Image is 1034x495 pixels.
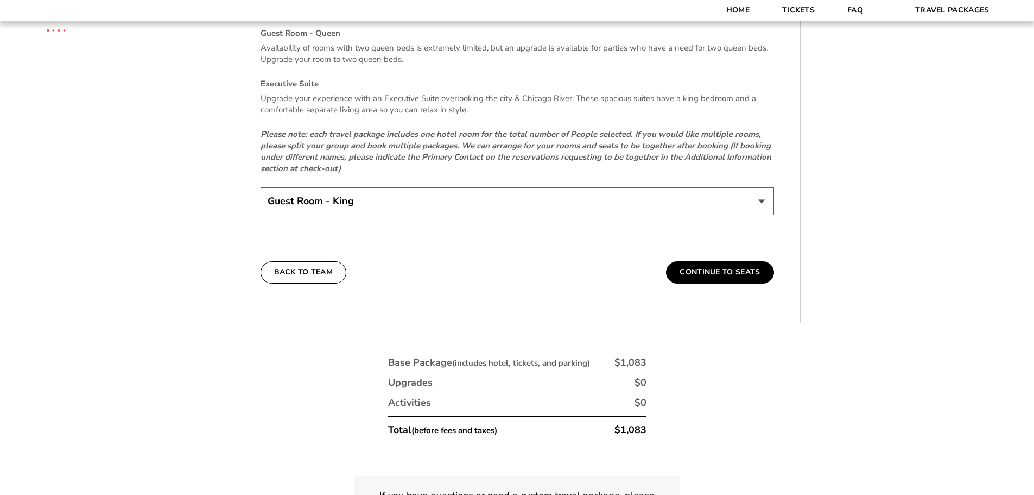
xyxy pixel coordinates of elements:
p: Upgrade your experience with an Executive Suite overlooking the city & Chicago River. These spaci... [261,93,774,116]
div: $0 [635,396,646,410]
div: $1,083 [614,356,646,369]
p: Availability of rooms with two queen beds is extremely limited, but an upgrade is available for p... [261,42,774,65]
div: Activities [388,396,431,410]
h4: Guest Room - Queen [261,28,774,39]
div: Upgrades [388,376,433,390]
div: $0 [635,376,646,390]
small: (includes hotel, tickets, and parking) [452,358,590,368]
img: CBS Sports Thanksgiving Classic [33,5,80,53]
div: Base Package [388,356,590,369]
em: Please note: each travel package includes one hotel room for the total number of People selected.... [261,129,771,174]
button: Continue To Seats [666,261,773,283]
div: $1,083 [614,423,646,437]
small: (before fees and taxes) [411,425,497,436]
div: Total [388,423,497,437]
button: Back To Team [261,261,347,283]
h4: Executive Suite [261,78,774,90]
